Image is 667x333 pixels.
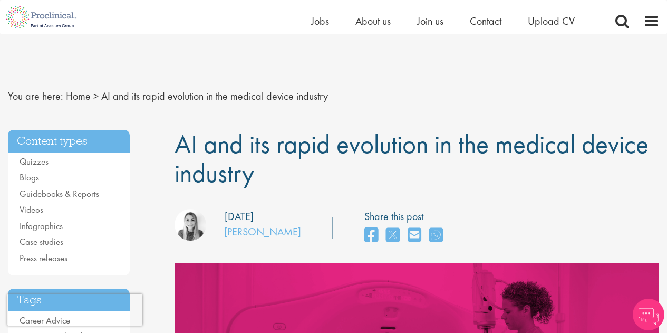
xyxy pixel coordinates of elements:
label: Share this post [364,209,448,224]
span: AI and its rapid evolution in the medical device industry [175,127,649,190]
a: Quizzes [20,156,49,167]
a: Jobs [311,14,329,28]
span: You are here: [8,89,63,103]
iframe: reCAPTCHA [7,294,142,326]
img: Chatbot [633,299,664,330]
div: [DATE] [225,209,254,224]
a: About us [355,14,391,28]
a: share on facebook [364,224,378,247]
a: Case studies [20,236,63,248]
a: Contact [470,14,501,28]
h3: Tags [8,289,130,311]
a: Infographics [20,220,63,232]
a: Blogs [20,172,39,183]
a: Videos [20,204,43,215]
span: > [93,89,99,103]
a: Join us [417,14,443,28]
h3: Content types [8,130,130,153]
a: [PERSON_NAME] [224,225,301,239]
img: Hannah Burke [175,209,206,241]
a: breadcrumb link [66,89,91,103]
a: share on email [408,224,421,247]
a: Press releases [20,252,67,264]
a: share on whats app [429,224,443,247]
a: Career Advice [20,315,70,326]
a: share on twitter [386,224,400,247]
span: AI and its rapid evolution in the medical device industry [101,89,328,103]
a: Guidebooks & Reports [20,188,99,199]
a: Upload CV [528,14,575,28]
